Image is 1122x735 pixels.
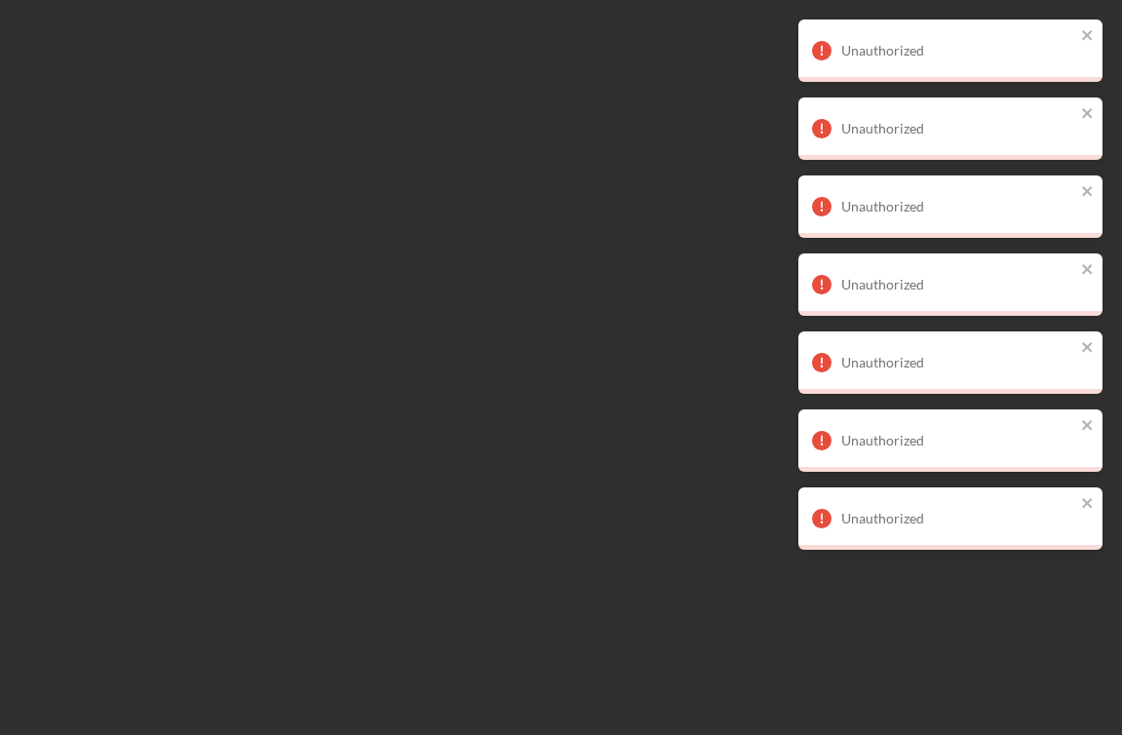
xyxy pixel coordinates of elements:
div: Unauthorized [841,121,1075,136]
button: close [1081,339,1095,358]
button: close [1081,183,1095,202]
div: Unauthorized [841,43,1075,58]
button: close [1081,105,1095,124]
div: Unauthorized [841,433,1075,448]
div: Unauthorized [841,511,1075,526]
button: close [1081,27,1095,46]
button: close [1081,495,1095,514]
div: Unauthorized [841,199,1075,214]
button: close [1081,417,1095,436]
div: Unauthorized [841,355,1075,370]
div: Unauthorized [841,277,1075,292]
button: close [1081,261,1095,280]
